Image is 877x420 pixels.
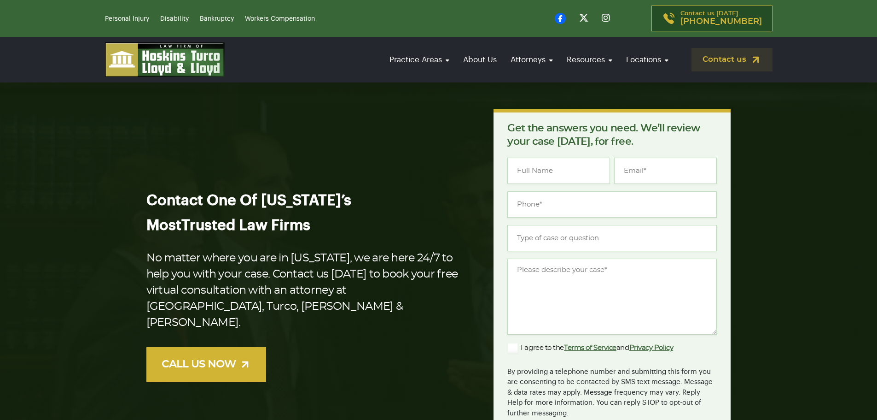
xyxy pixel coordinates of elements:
p: Get the answers you need. We’ll review your case [DATE], for free. [507,122,717,148]
a: Contact us [691,48,772,71]
a: Privacy Policy [629,344,674,351]
a: Bankruptcy [200,16,234,22]
a: CALL US NOW [146,347,266,382]
input: Type of case or question [507,225,717,251]
span: [PHONE_NUMBER] [680,17,762,26]
img: logo [105,42,225,77]
p: Contact us [DATE] [680,11,762,26]
span: Most [146,218,181,233]
span: Contact One Of [US_STATE]’s [146,193,351,208]
input: Phone* [507,191,717,218]
img: arrow-up-right-light.svg [239,359,251,370]
a: Workers Compensation [245,16,315,22]
span: Trusted Law Firms [181,218,310,233]
a: Locations [621,47,673,73]
a: About Us [459,47,501,73]
a: Contact us [DATE][PHONE_NUMBER] [651,6,772,31]
a: Resources [562,47,617,73]
a: Disability [160,16,189,22]
div: By providing a telephone number and submitting this form you are consenting to be contacted by SM... [507,361,717,419]
input: Email* [614,158,717,184]
p: No matter where you are in [US_STATE], we are here 24/7 to help you with your case. Contact us [D... [146,250,465,331]
a: Terms of Service [564,344,616,351]
input: Full Name [507,158,610,184]
a: Attorneys [506,47,558,73]
a: Practice Areas [385,47,454,73]
label: I agree to the and [507,343,673,354]
a: Personal Injury [105,16,149,22]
